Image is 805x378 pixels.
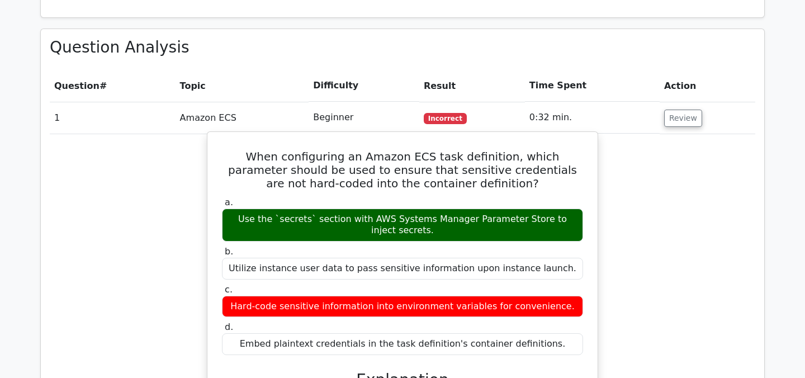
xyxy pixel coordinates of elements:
td: 0:32 min. [525,102,660,134]
th: Difficulty [309,70,419,102]
span: b. [225,246,233,257]
span: d. [225,322,233,332]
span: Incorrect [424,113,467,124]
td: 1 [50,102,176,134]
span: c. [225,284,233,295]
th: Action [660,70,755,102]
th: Result [419,70,525,102]
th: Topic [176,70,309,102]
div: Hard-code sensitive information into environment variables for convenience. [222,296,583,318]
td: Beginner [309,102,419,134]
th: # [50,70,176,102]
h3: Question Analysis [50,38,755,57]
button: Review [664,110,702,127]
span: Question [54,81,100,91]
th: Time Spent [525,70,660,102]
td: Amazon ECS [176,102,309,134]
h5: When configuring an Amazon ECS task definition, which parameter should be used to ensure that sen... [221,150,584,190]
div: Embed plaintext credentials in the task definition's container definitions. [222,333,583,355]
div: Utilize instance user data to pass sensitive information upon instance launch. [222,258,583,280]
span: a. [225,197,233,207]
div: Use the `secrets` section with AWS Systems Manager Parameter Store to inject secrets. [222,209,583,242]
